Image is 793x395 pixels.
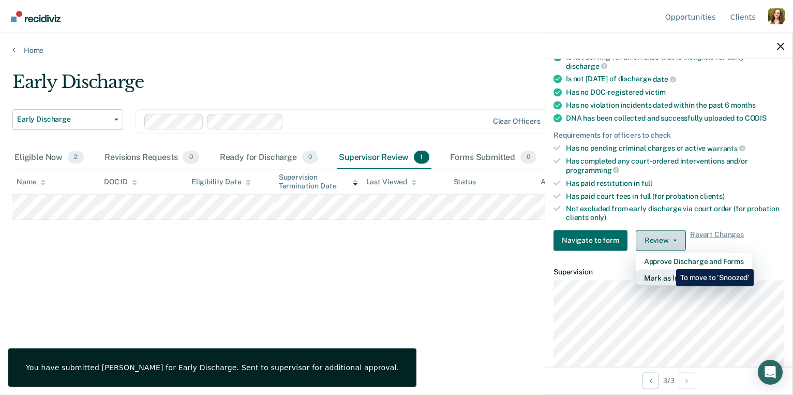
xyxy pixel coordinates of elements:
span: warrants [707,144,745,152]
button: Navigate to form [553,230,627,251]
span: 0 [183,151,199,164]
div: Has no DOC-registered [566,87,784,96]
span: 2 [68,151,84,164]
button: Review [636,230,686,251]
span: clients) [700,192,725,200]
div: DOC ID [104,178,137,186]
div: Name [17,178,46,186]
div: Clear officers [493,117,541,126]
span: 1 [414,151,429,164]
span: only) [590,213,606,222]
div: Has no pending criminal charges or active [566,143,784,153]
div: Early Discharge [12,71,607,101]
div: Supervision Termination Date [279,173,358,191]
div: Requirements for officers to check [553,130,784,139]
div: Not excluded from early discharge via court order (for probation clients [566,204,784,222]
span: CODIS [745,113,767,122]
div: Has no violation incidents dated within the past 6 [566,100,784,109]
div: Open Intercom Messenger [758,360,783,385]
div: Last Viewed [366,178,416,186]
span: months [731,100,756,109]
div: DNA has been collected and successfully uploaded to [566,113,784,122]
span: Revert Changes [690,230,744,251]
button: Profile dropdown button [768,8,785,24]
span: 0 [520,151,536,164]
div: Is not [DATE] of discharge [566,75,784,84]
span: victim [645,87,666,96]
a: Navigate to form link [553,230,632,251]
div: Is not serving for an offense that is ineligible for early [566,52,784,70]
div: 3 / 3 [545,367,792,394]
div: Dropdown Menu [636,253,752,286]
span: date [653,75,676,83]
div: Ready for Discharge [218,147,320,169]
div: Revisions Requests [102,147,201,169]
div: Eligibility Date [191,178,251,186]
div: Has paid court fees in full (for probation [566,192,784,200]
button: Approve Discharge and Forms [636,253,752,269]
img: Recidiviz [11,11,61,22]
a: Home [12,46,781,55]
button: Previous Opportunity [642,372,659,389]
div: You have submitted [PERSON_NAME] for Early Discharge. Sent to supervisor for additional approval. [26,363,399,372]
div: Assigned to [541,178,589,186]
div: Status [454,178,476,186]
span: discharge [566,62,607,70]
span: programming [566,166,619,174]
div: Has paid restitution in [566,179,784,187]
span: 0 [302,151,318,164]
div: Forms Submitted [448,147,539,169]
button: Next Opportunity [679,372,695,389]
div: Eligible Now [12,147,86,169]
div: Has completed any court-ordered interventions and/or [566,157,784,174]
span: Early Discharge [17,115,110,124]
dt: Supervision [553,267,784,276]
button: Mark as Ineligible [636,269,752,286]
div: Supervisor Review [337,147,431,169]
span: full [641,179,652,187]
